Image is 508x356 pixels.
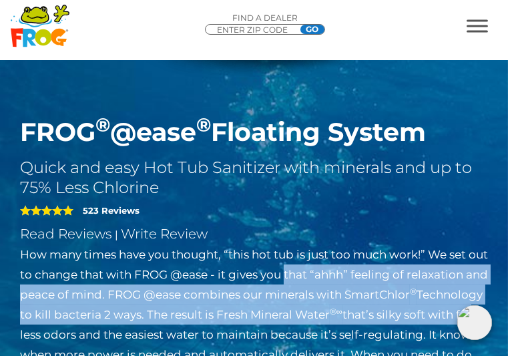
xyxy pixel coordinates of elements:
input: GO [300,25,324,34]
span: | [115,228,118,241]
input: Zip Code Form [216,25,296,35]
h2: Quick and easy Hot Tub Sanitizer with minerals and up to 75% Less Chlorine [20,158,488,198]
strong: 523 Reviews [83,205,140,216]
span: 5 [20,205,73,216]
h1: FROG @ease Floating System [20,117,488,148]
img: openIcon [457,305,492,340]
sup: ® [410,287,417,297]
sup: ®∞ [330,307,342,317]
a: Write Review [121,226,208,242]
sup: ® [95,113,110,136]
sup: ® [196,113,211,136]
button: MENU [467,19,488,32]
p: Find A Dealer [205,12,325,24]
a: Read Reviews [20,226,112,242]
